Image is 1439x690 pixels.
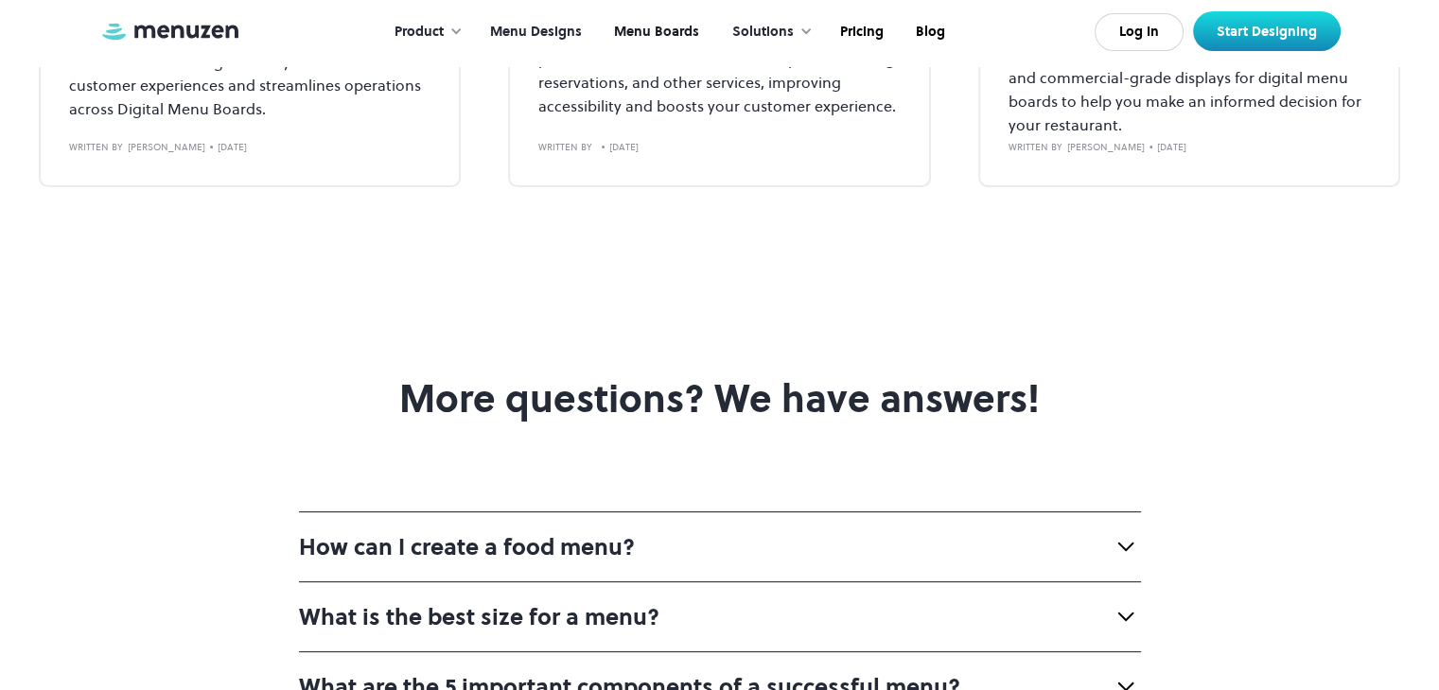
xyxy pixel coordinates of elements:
p: Get a detailed comparison between residential and commercial-grade displays for digital menu boar... [1009,43,1370,136]
strong: What is the best size for a menu? [299,601,659,632]
div: written by [1009,141,1062,153]
a: Menu Designs [472,3,596,61]
div: Product [376,3,472,61]
div: [DATE] [609,141,639,153]
div: [DATE] [218,141,247,153]
a: Blog [898,3,959,61]
h2: More questions? We have answers! [19,376,1420,422]
div: written by [538,141,592,153]
div: Solutions [713,3,822,61]
div: [PERSON_NAME] [1067,141,1145,153]
a: Log In [1095,13,1184,51]
div: Solutions [732,22,794,43]
p: The traditional restaurant website is a thing of the past. Embrace a new trend that simplifies or... [538,25,900,118]
p: Integrating dynamic data from POS Systems and internal Menu Management Systems enhances customer ... [69,26,430,120]
a: Menu Boards [596,3,713,61]
strong: How can I create a food menu? [299,531,635,562]
div: Product [395,22,444,43]
div: [DATE] [1157,141,1186,153]
div: written by [69,141,123,153]
a: Pricing [822,3,898,61]
a: Start Designing [1193,11,1341,51]
div: [PERSON_NAME] [128,141,205,153]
